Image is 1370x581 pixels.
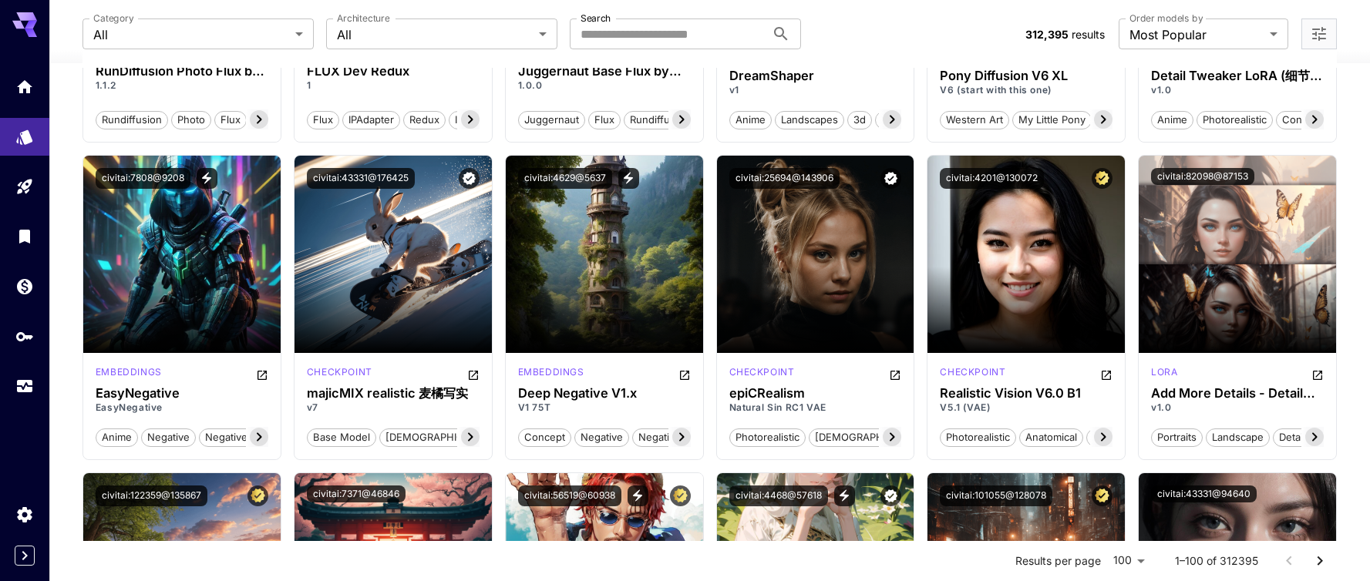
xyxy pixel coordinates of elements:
span: Most Popular [1129,25,1264,44]
p: 1 [307,79,480,92]
h3: Add More Details - Detail Enhancer / Tweaker (细节调整) LoRA [1151,386,1324,401]
label: Category [93,12,134,25]
button: 3d [847,109,872,129]
div: SD 1.5 [518,365,584,384]
span: concept [1277,113,1328,128]
p: embeddings [96,365,162,379]
button: Expand sidebar [15,546,35,566]
div: Pony Diffusion V6 XL [940,69,1112,83]
button: Certified Model – Vetted for best performance and includes a commercial license. [247,485,268,506]
button: Verified working [880,485,901,506]
span: negative embedding [633,430,743,445]
button: base model [1086,427,1156,447]
div: API Keys [15,327,34,346]
p: 1.0.0 [518,79,691,92]
div: epiCRealism [729,386,902,401]
button: Go to next page [1304,546,1335,576]
p: v1 [729,83,902,97]
span: 312,395 [1025,28,1069,41]
button: Open in CivitAI [467,365,480,384]
span: my little pony [1013,113,1091,128]
button: Redux [403,109,446,129]
span: anime [96,430,137,445]
span: landscapes [776,113,843,128]
button: civitai:122359@135867 [96,485,207,506]
div: Settings [15,505,34,524]
button: anime [1151,109,1193,129]
button: landscapes [775,109,844,129]
div: Detail Tweaker LoRA (细节调整LoRA) [1151,69,1324,83]
span: base model [1087,430,1155,445]
button: View trigger words [834,485,855,506]
button: landscape [1206,427,1270,447]
button: flux [588,109,621,129]
button: Verified working [459,168,480,189]
div: majicMIX realistic 麦橘写实 [307,386,480,401]
button: civitai:7371@46846 [307,485,406,502]
button: civitai:43331@176425 [307,168,415,189]
button: negative embedding [199,427,311,447]
button: [DEMOGRAPHIC_DATA] [379,427,503,447]
span: detail [1274,430,1311,445]
button: civitai:101055@128078 [940,485,1052,506]
div: SD 1.5 [729,365,795,384]
button: my little pony [1012,109,1092,129]
button: View trigger words [618,168,639,189]
p: v1.0 [1151,83,1324,97]
button: IPAdapter [342,109,400,129]
button: View trigger words [628,485,648,506]
p: 1.1.2 [96,79,268,92]
button: juggernaut [518,109,585,129]
h3: RunDiffusion Photo Flux by RunDiffusion [96,64,268,79]
span: rundiffusion [96,113,167,128]
button: anime [96,427,138,447]
div: SD 1.5 [1151,365,1177,384]
div: SD 1.5 [940,365,1005,384]
div: 100 [1107,549,1150,572]
div: Realistic Vision V6.0 B1 [940,386,1112,401]
button: Open in CivitAI [1100,365,1112,384]
button: [DEMOGRAPHIC_DATA] [809,427,933,447]
span: photorealistic [1197,113,1272,128]
div: SD 1.5 [307,365,372,384]
p: Results per page [1015,553,1101,569]
div: Playground [15,177,34,196]
span: photorealistic [730,430,805,445]
span: anime [730,113,771,128]
div: DreamShaper [729,69,902,83]
button: Flux [307,109,339,129]
span: Flux [308,113,338,128]
span: results [1072,28,1105,41]
button: Open in CivitAI [256,365,268,384]
h3: Deep Negative V1.x [518,386,691,401]
button: civitai:4468@57618 [729,485,828,506]
button: Certified Model – Vetted for best performance and includes a commercial license. [1092,485,1112,506]
h3: FLUX Dev Redux [307,64,480,79]
button: photorealistic [1197,109,1273,129]
span: flux [589,113,620,128]
button: rundiffusion [624,109,696,129]
p: V1 75T [518,401,691,415]
span: photo [172,113,210,128]
button: detail [1273,427,1311,447]
button: rundiffusion [96,109,168,129]
button: base model [307,427,376,447]
div: Home [15,77,34,96]
p: V6 (start with this one) [940,83,1112,97]
label: Order models by [1129,12,1203,25]
div: Wallet [15,277,34,296]
span: landscape [1207,430,1269,445]
span: photorealistic [876,113,951,128]
span: img2img [449,113,500,128]
button: civitai:43331@94640 [1151,485,1257,502]
span: Redux [404,113,445,128]
button: civitai:25694@143906 [729,168,840,189]
span: photorealistic [941,430,1015,445]
label: Architecture [337,12,389,25]
button: western art [940,109,1009,129]
span: juggernaut [519,113,584,128]
button: civitai:7808@9208 [96,168,190,189]
h3: EasyNegative [96,386,268,401]
button: Certified Model – Vetted for best performance and includes a commercial license. [1092,168,1112,189]
p: embeddings [518,365,584,379]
